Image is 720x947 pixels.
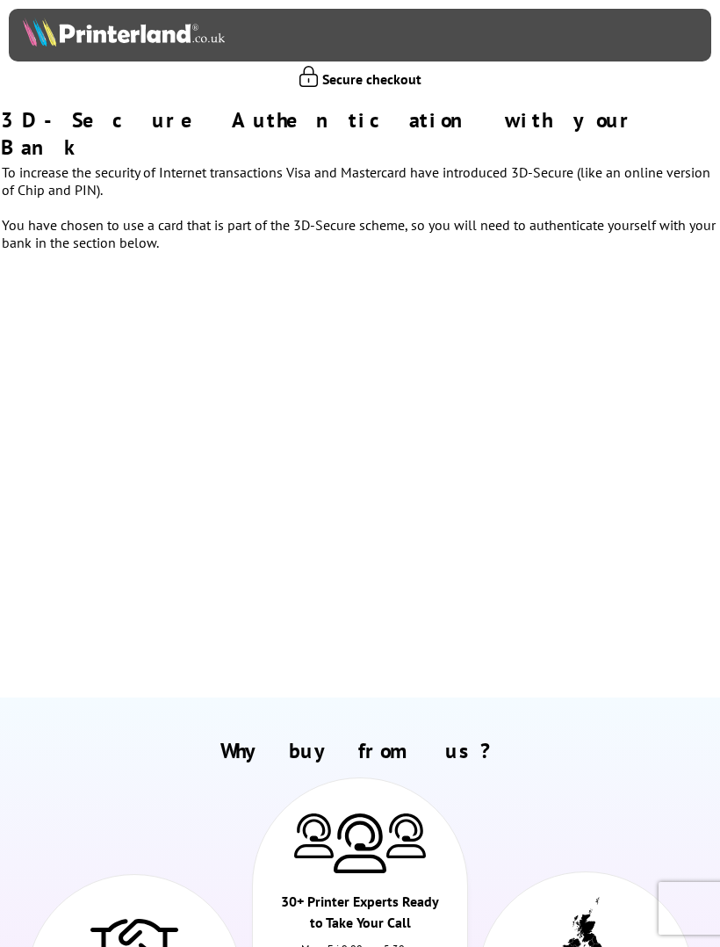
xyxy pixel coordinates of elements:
img: Printer Experts [334,813,386,874]
img: Printerland Logo [23,18,225,46]
img: Printer Experts [386,813,426,858]
img: Printer Experts [294,813,334,858]
h2: Why buy from us? [22,737,699,764]
div: 30+ Printer Experts Ready to Take Your Call [274,891,446,942]
div: 3D-Secure Authentication with your Bank [1,106,719,161]
span: To increase the security of Internet transactions Visa and Mastercard have introduced 3D-Secure (... [2,163,716,251]
span: Secure checkout [299,66,421,88]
